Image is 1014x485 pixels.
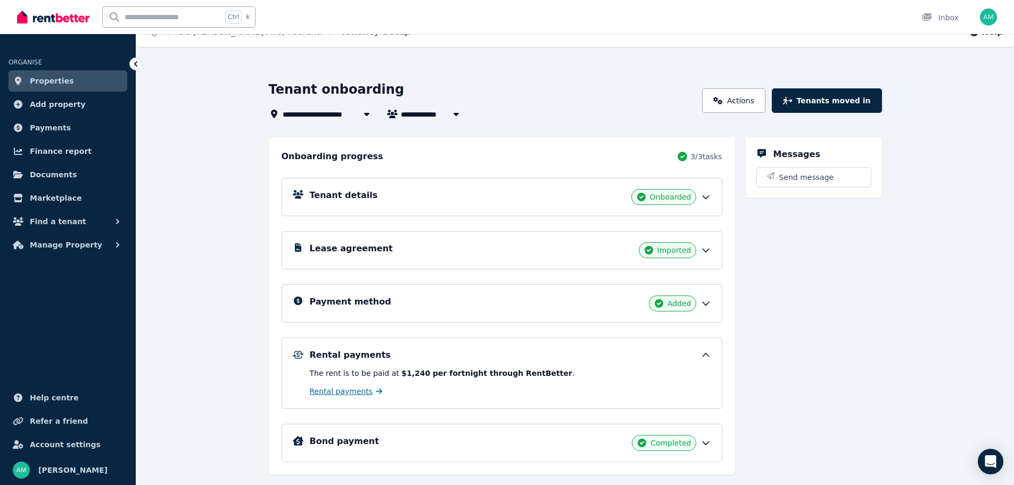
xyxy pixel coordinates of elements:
[30,145,92,158] span: Finance report
[650,438,691,448] span: Completed
[657,245,691,256] span: Imported
[9,59,42,66] span: ORGANISE
[282,150,383,163] h2: Onboarding progress
[38,464,108,476] span: [PERSON_NAME]
[30,415,88,428] span: Refer a friend
[17,9,89,25] img: RentBetter
[757,168,871,187] button: Send message
[225,10,242,24] span: Ctrl
[293,351,303,359] img: Rental Payments
[980,9,997,26] img: Ali Mohammadi
[772,88,881,113] button: Tenants moved in
[13,462,30,479] img: Ali Mohammadi
[9,410,127,432] a: Refer a friend
[310,349,391,361] h5: Rental payments
[9,70,127,92] a: Properties
[310,435,379,448] h5: Bond payment
[773,148,820,161] h5: Messages
[30,239,102,251] span: Manage Property
[779,172,834,183] span: Send message
[310,295,391,308] h5: Payment method
[9,141,127,162] a: Finance report
[9,94,127,115] a: Add property
[30,438,101,451] span: Account settings
[702,88,765,113] a: Actions
[310,242,393,255] h5: Lease agreement
[30,121,71,134] span: Payments
[921,12,959,23] div: Inbox
[9,187,127,209] a: Marketplace
[690,151,722,162] span: 3 / 3 tasks
[978,449,1003,474] div: Open Intercom Messenger
[310,368,711,379] p: The rent is to be paid at .
[30,215,86,228] span: Find a tenant
[30,75,74,87] span: Properties
[401,369,572,377] b: $1,240 per fortnight through RentBetter
[9,211,127,232] button: Find a tenant
[650,192,691,202] span: Onboarded
[30,98,86,111] span: Add property
[9,117,127,138] a: Payments
[9,234,127,256] button: Manage Property
[9,164,127,185] a: Documents
[30,391,79,404] span: Help centre
[246,13,250,21] span: k
[30,192,81,204] span: Marketplace
[310,386,373,397] span: Rental payments
[293,436,303,446] img: Bond Details
[310,386,383,397] a: Rental payments
[30,168,77,181] span: Documents
[9,434,127,455] a: Account settings
[310,189,378,202] h5: Tenant details
[269,81,405,98] h1: Tenant onboarding
[667,298,691,309] span: Added
[9,387,127,408] a: Help centre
